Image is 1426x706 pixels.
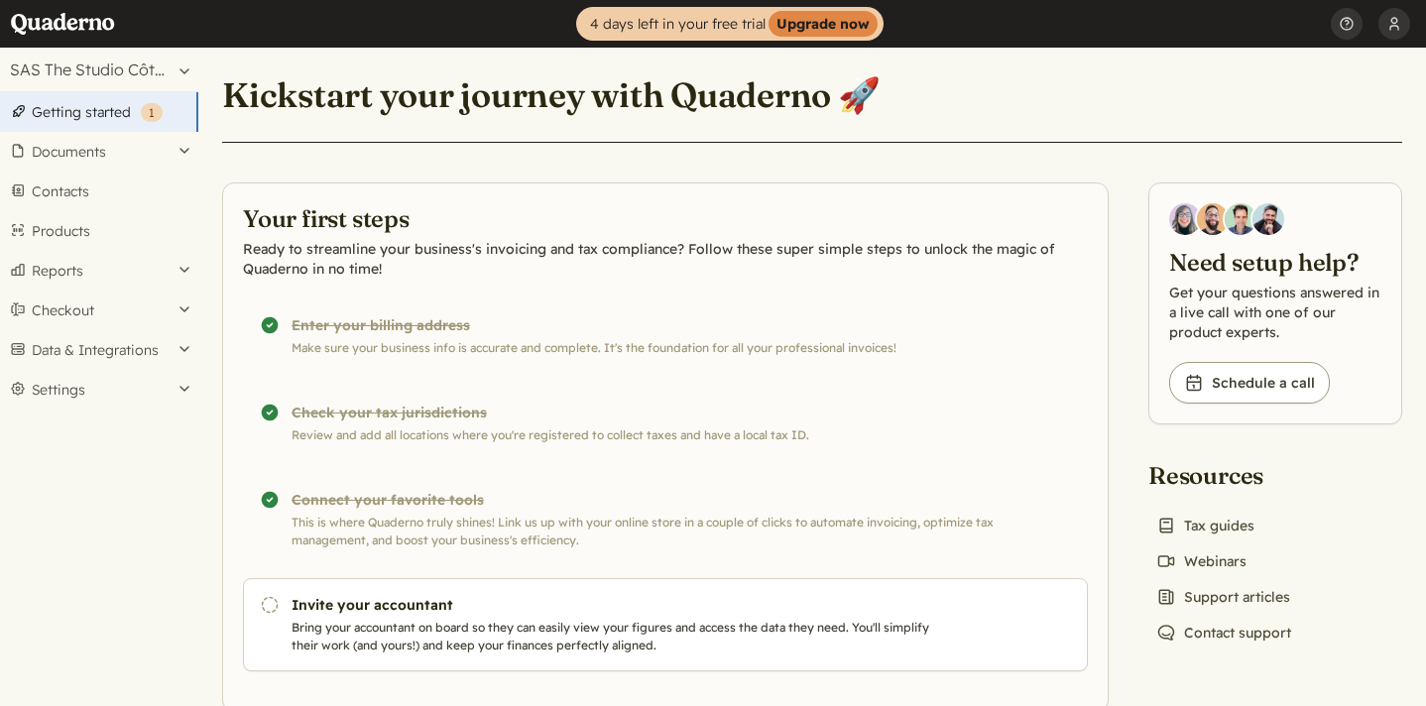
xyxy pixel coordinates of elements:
h2: Need setup help? [1169,247,1381,279]
a: Contact support [1148,619,1299,647]
img: Ivo Oltmans, Business Developer at Quaderno [1225,203,1256,235]
span: 1 [149,105,155,120]
h2: Your first steps [243,203,1088,235]
a: Webinars [1148,547,1254,575]
h1: Kickstart your journey with Quaderno 🚀 [222,73,881,116]
img: Jairo Fumero, Account Executive at Quaderno [1197,203,1229,235]
a: 4 days left in your free trialUpgrade now [576,7,884,41]
img: Diana Carrasco, Account Executive at Quaderno [1169,203,1201,235]
a: Schedule a call [1169,362,1330,404]
strong: Upgrade now [769,11,878,37]
p: Bring your accountant on board so they can easily view your figures and access the data they need... [292,619,938,654]
p: Ready to streamline your business's invoicing and tax compliance? Follow these super simple steps... [243,239,1088,279]
a: Tax guides [1148,512,1262,539]
p: Get your questions answered in a live call with one of our product experts. [1169,283,1381,342]
a: Invite your accountant Bring your accountant on board so they can easily view your figures and ac... [243,578,1088,671]
a: Support articles [1148,583,1298,611]
h3: Invite your accountant [292,595,938,615]
img: Javier Rubio, DevRel at Quaderno [1252,203,1284,235]
h2: Resources [1148,460,1299,492]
